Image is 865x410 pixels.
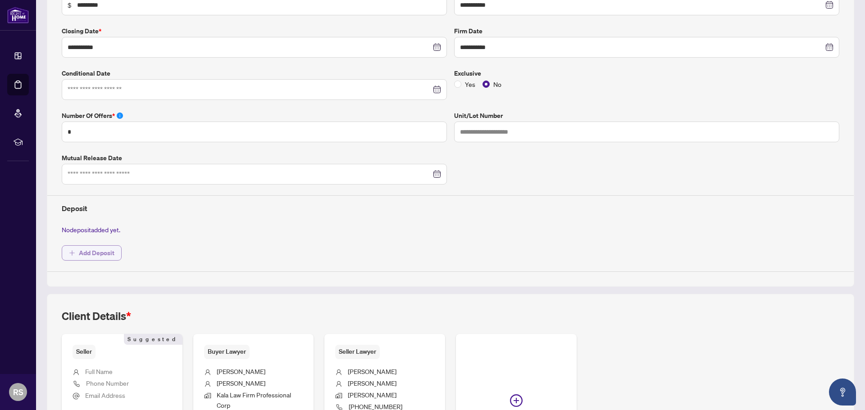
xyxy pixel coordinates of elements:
span: Yes [461,79,479,89]
label: Mutual Release Date [62,153,447,163]
span: plus-circle [510,394,523,407]
span: No deposit added yet. [62,225,120,234]
label: Firm Date [454,26,839,36]
img: logo [7,7,29,23]
span: [PERSON_NAME] [348,391,396,399]
label: Closing Date [62,26,447,36]
span: RS [13,386,23,398]
label: Number of offers [62,111,447,121]
span: [PERSON_NAME] [217,379,265,387]
span: [PERSON_NAME] [217,367,265,375]
span: Kala Law Firm Professional Corp [217,391,291,409]
h4: Deposit [62,203,839,214]
span: Phone Number [86,379,129,387]
span: Seller [73,345,96,359]
h2: Client Details [62,309,131,323]
span: [PERSON_NAME] [348,367,396,375]
span: info-circle [117,113,123,119]
span: Email Address [85,391,125,399]
span: Seller Lawyer [335,345,380,359]
label: Unit/Lot Number [454,111,839,121]
label: Conditional Date [62,68,447,78]
button: Add Deposit [62,245,122,261]
span: Suggested [124,334,182,345]
span: Add Deposit [79,246,114,260]
span: [PERSON_NAME] [348,379,396,387]
span: Full Name [85,367,113,375]
span: plus [69,250,75,256]
span: No [490,79,505,89]
button: Open asap [829,378,856,405]
span: Buyer Lawyer [204,345,250,359]
label: Exclusive [454,68,839,78]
